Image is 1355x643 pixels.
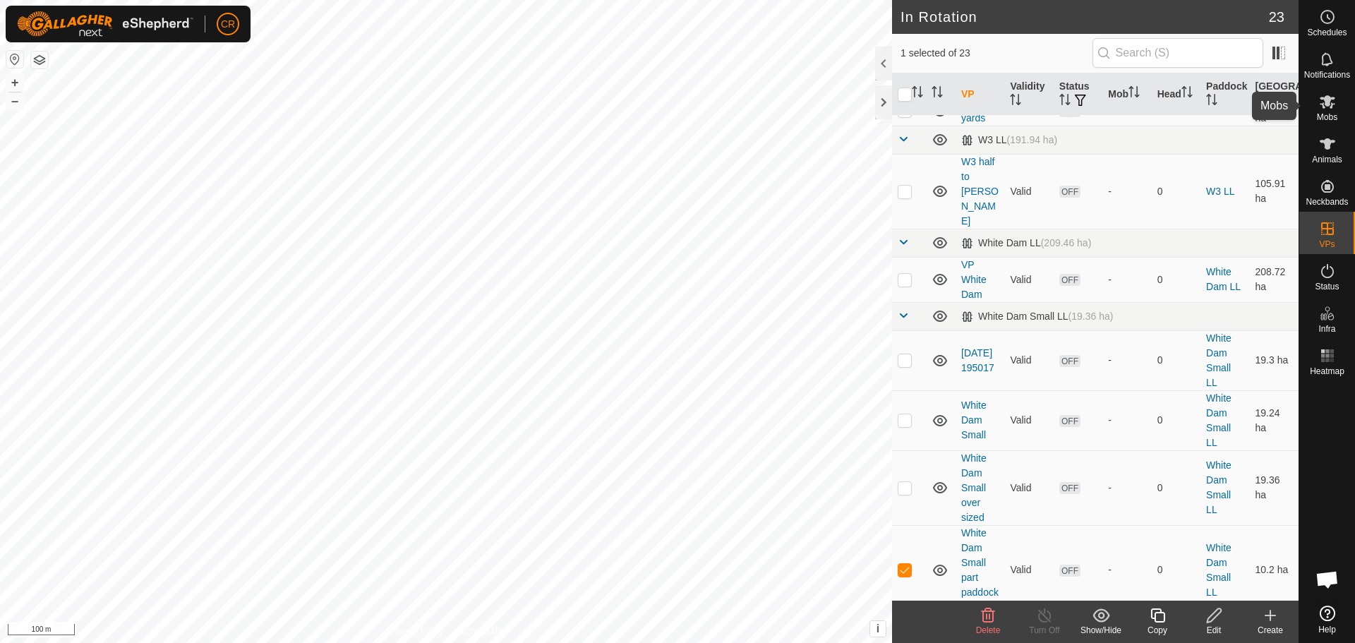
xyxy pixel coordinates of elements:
[901,46,1092,61] span: 1 selected of 23
[961,399,987,440] a: White Dam Small
[1092,38,1263,68] input: Search (S)
[1306,198,1348,206] span: Neckbands
[1006,134,1057,145] span: (191.94 ha)
[31,52,48,68] button: Map Layers
[1310,367,1344,375] span: Heatmap
[1004,390,1053,450] td: Valid
[961,452,987,523] a: White Dam Small over sized
[1269,6,1284,28] span: 23
[1108,184,1145,199] div: -
[1307,28,1347,37] span: Schedules
[1152,154,1200,229] td: 0
[1206,96,1217,107] p-sorticon: Activate to sort
[460,625,502,637] a: Contact Us
[1059,415,1080,427] span: OFF
[1317,113,1337,121] span: Mobs
[877,623,879,635] span: i
[1315,282,1339,291] span: Status
[1059,355,1080,367] span: OFF
[1152,390,1200,450] td: 0
[1054,73,1102,116] th: Status
[6,92,23,109] button: –
[1129,624,1186,637] div: Copy
[1059,105,1080,117] span: OFF
[961,97,987,124] a: W2 to yards
[1319,240,1335,248] span: VPs
[961,156,999,227] a: W3 half to [PERSON_NAME]
[976,625,1001,635] span: Delete
[1299,600,1355,639] a: Help
[1108,272,1145,287] div: -
[1250,390,1299,450] td: 19.24 ha
[1108,413,1145,428] div: -
[1186,624,1242,637] div: Edit
[961,259,987,300] a: VP White Dam
[1004,330,1053,390] td: Valid
[961,134,1057,146] div: W3 LL
[1318,625,1336,634] span: Help
[1250,257,1299,302] td: 208.72 ha
[6,51,23,68] button: Reset Map
[961,527,999,613] a: White Dam Small part paddock 18ha
[1152,73,1200,116] th: Head
[1250,450,1299,525] td: 19.36 ha
[1250,73,1299,116] th: [GEOGRAPHIC_DATA] Area
[1250,330,1299,390] td: 19.3 ha
[1181,88,1193,100] p-sorticon: Activate to sort
[6,74,23,91] button: +
[961,237,1091,249] div: White Dam LL
[1152,525,1200,615] td: 0
[1277,96,1289,107] p-sorticon: Activate to sort
[1108,563,1145,577] div: -
[1304,71,1350,79] span: Notifications
[1004,73,1053,116] th: Validity
[1108,481,1145,495] div: -
[1306,558,1349,601] div: Open chat
[961,347,994,373] a: [DATE] 195017
[1152,330,1200,390] td: 0
[901,8,1269,25] h2: In Rotation
[961,311,1113,323] div: White Dam Small LL
[932,88,943,100] p-sorticon: Activate to sort
[1004,450,1053,525] td: Valid
[956,73,1004,116] th: VP
[1206,266,1241,292] a: White Dam LL
[1059,96,1071,107] p-sorticon: Activate to sort
[870,621,886,637] button: i
[1004,154,1053,229] td: Valid
[1016,624,1073,637] div: Turn Off
[912,88,923,100] p-sorticon: Activate to sort
[1004,525,1053,615] td: Valid
[1250,154,1299,229] td: 105.91 ha
[1312,155,1342,164] span: Animals
[1318,325,1335,333] span: Infra
[1108,353,1145,368] div: -
[1059,482,1080,494] span: OFF
[17,11,193,37] img: Gallagher Logo
[1073,624,1129,637] div: Show/Hide
[1059,274,1080,286] span: OFF
[1206,392,1231,448] a: White Dam Small LL
[1200,73,1249,116] th: Paddock
[1068,311,1114,322] span: (19.36 ha)
[1250,525,1299,615] td: 10.2 ha
[1004,257,1053,302] td: Valid
[1059,565,1080,577] span: OFF
[1152,257,1200,302] td: 0
[390,625,443,637] a: Privacy Policy
[221,17,235,32] span: CR
[1242,624,1299,637] div: Create
[1041,237,1092,248] span: (209.46 ha)
[1128,88,1140,100] p-sorticon: Activate to sort
[1152,450,1200,525] td: 0
[1059,186,1080,198] span: OFF
[1102,73,1151,116] th: Mob
[1206,459,1231,515] a: White Dam Small LL
[1010,96,1021,107] p-sorticon: Activate to sort
[1206,542,1231,598] a: White Dam Small LL
[1206,332,1231,388] a: White Dam Small LL
[1206,186,1234,197] a: W3 LL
